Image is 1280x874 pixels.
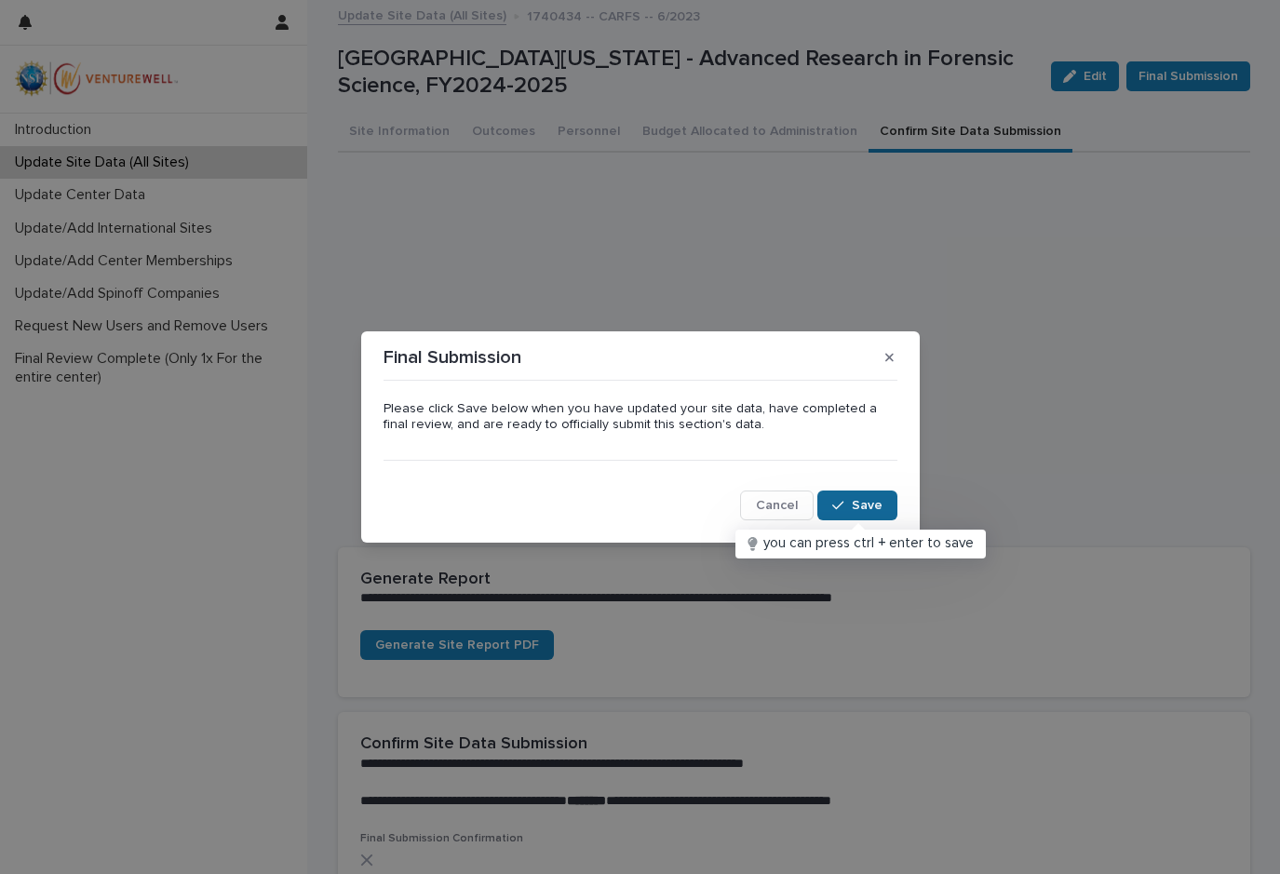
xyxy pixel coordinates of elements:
span: Save [852,499,883,512]
p: Final Submission [384,346,521,369]
p: Please click Save below when you have updated your site data, have completed a final review, and ... [384,401,897,433]
span: Cancel [756,499,798,512]
button: Cancel [740,491,814,520]
button: Save [817,491,896,520]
